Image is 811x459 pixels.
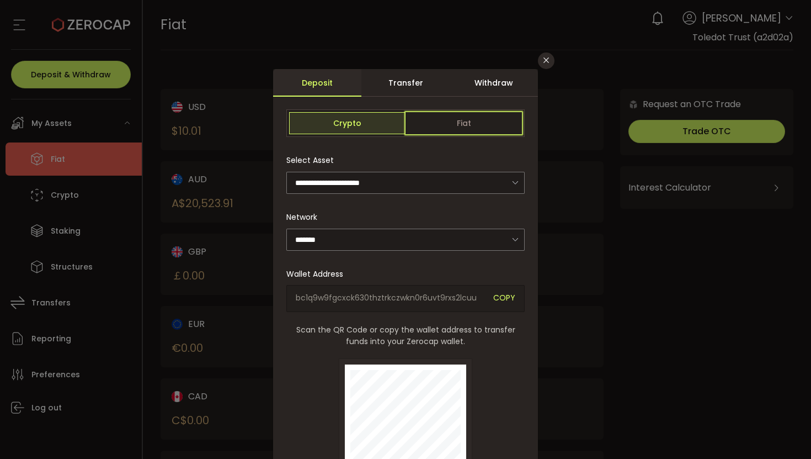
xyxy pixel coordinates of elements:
span: Crypto [289,112,405,134]
span: bc1q9w9fgcxck630thztrkczwkn0r6uvt9rxs2lcuu [296,292,485,305]
div: Transfer [361,69,450,97]
button: Close [538,52,554,69]
label: Network [286,212,324,223]
span: Fiat [405,112,522,134]
div: Withdraw [450,69,538,97]
iframe: Chat Widget [756,406,811,459]
label: Select Asset [286,155,340,166]
span: COPY [493,292,515,305]
label: Wallet Address [286,268,350,279]
div: Deposit [273,69,361,97]
span: Scan the QR Code or copy the wallet address to transfer funds into your Zerocap wallet. [286,324,525,347]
